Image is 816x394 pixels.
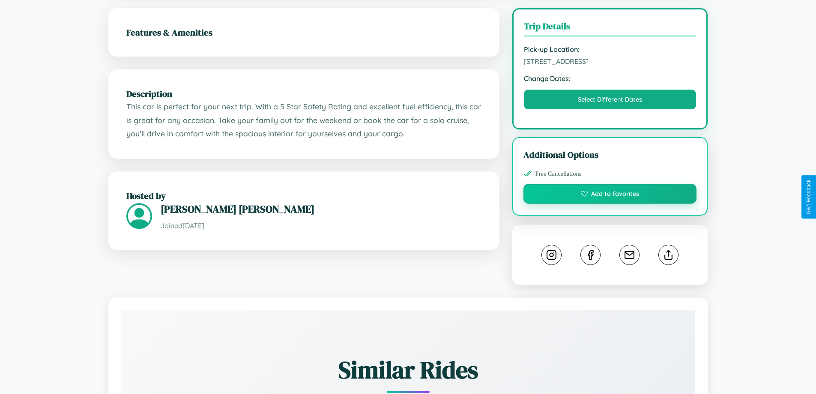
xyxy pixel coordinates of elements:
[126,87,481,100] h2: Description
[806,180,812,214] div: Give Feedback
[524,90,696,109] button: Select Different Dates
[524,20,696,36] h3: Trip Details
[523,184,697,204] button: Add to favorites
[161,220,481,232] p: Joined [DATE]
[535,170,582,177] span: Free Cancellations
[126,100,481,141] p: This car is perfect for your next trip. With a 5 Star Safety Rating and excellent fuel efficiency...
[524,45,696,54] strong: Pick-up Location:
[126,189,481,202] h2: Hosted by
[151,353,665,386] h2: Similar Rides
[524,74,696,83] strong: Change Dates:
[161,202,481,216] h3: [PERSON_NAME] [PERSON_NAME]
[523,148,697,161] h3: Additional Options
[126,26,481,39] h2: Features & Amenities
[524,57,696,66] span: [STREET_ADDRESS]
